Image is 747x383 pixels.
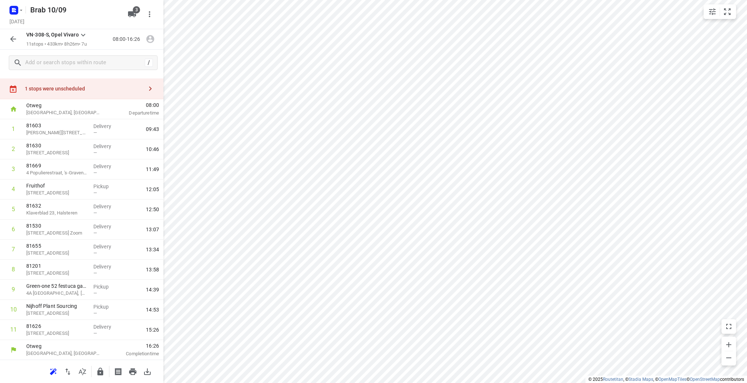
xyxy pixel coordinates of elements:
[146,326,159,333] span: 15:26
[25,86,143,92] div: 1 stops were unscheduled
[93,283,120,290] p: Pickup
[26,322,88,330] p: 81626
[26,202,88,209] p: 81632
[26,302,88,310] p: Nijhoff Plant Sourcing
[12,246,15,253] div: 7
[111,101,159,109] span: 08:00
[26,330,88,337] p: [STREET_ADDRESS]
[12,166,15,173] div: 3
[26,262,88,270] p: 81201
[26,209,88,217] p: Klaverblad 23, Halsteren
[93,323,120,330] p: Delivery
[93,210,97,216] span: —
[26,142,88,149] p: 81630
[26,343,102,350] p: Otweg
[26,109,102,116] p: [GEOGRAPHIC_DATA], [GEOGRAPHIC_DATA]
[26,122,88,129] p: 81603
[93,130,97,135] span: —
[26,149,88,156] p: Sint Bavodijk 51, Nieuwvliet
[146,226,159,233] span: 13:07
[111,109,159,117] p: Departure time
[133,6,140,13] span: 3
[26,169,88,177] p: 4 Populierestraat, 's-Gravenpolder
[93,270,97,276] span: —
[125,7,139,22] button: 3
[12,146,15,152] div: 2
[12,206,15,213] div: 5
[26,270,88,277] p: Kwekerssingel 13, Oudenbosch
[111,342,159,349] span: 16:26
[140,368,155,375] span: Download route
[93,203,120,210] p: Delivery
[93,123,120,130] p: Delivery
[26,290,88,297] p: 4A Rustenburgstraat, Zundert
[93,303,120,310] p: Pickup
[704,4,736,19] div: small contained button group
[93,223,120,230] p: Delivery
[25,57,145,69] input: Add or search stops within route
[26,31,79,39] p: VN-308-S, Opel Vivaro
[628,377,653,382] a: Stadia Maps
[93,190,97,196] span: —
[7,17,27,26] h5: Project date
[93,310,97,316] span: —
[145,59,153,67] div: /
[26,249,88,257] p: Euklaasdijk 11, Roosendaal
[690,377,720,382] a: OpenStreetMap
[27,4,122,16] h5: Rename
[93,183,120,190] p: Pickup
[146,286,159,293] span: 14:39
[93,150,97,155] span: —
[93,290,97,296] span: —
[26,310,88,317] p: 4 Egeldonkstraat, Zundert
[93,230,97,236] span: —
[125,368,140,375] span: Print route
[720,4,735,19] button: Fit zoom
[146,186,159,193] span: 12:05
[658,377,686,382] a: OpenMapTiles
[705,4,720,19] button: Map settings
[26,229,88,237] p: Sibeliusstraat 10, Bergen Op Zoom
[26,222,88,229] p: 81530
[93,163,120,170] p: Delivery
[146,306,159,313] span: 14:53
[146,166,159,173] span: 11:49
[12,125,15,132] div: 1
[113,35,143,43] p: 08:00-16:26
[26,102,102,109] p: Otweg
[26,350,102,357] p: [GEOGRAPHIC_DATA], [GEOGRAPHIC_DATA]
[26,282,88,290] p: Green-one 52 festuca gautieri
[143,35,158,42] span: Assign driver
[26,129,88,136] p: Duke Ellingtonstraat 20, Middelburg
[146,146,159,153] span: 10:46
[603,377,623,382] a: Routetitan
[146,246,159,253] span: 13:34
[93,330,97,336] span: —
[146,206,159,213] span: 12:50
[12,266,15,273] div: 8
[146,125,159,133] span: 09:43
[12,226,15,233] div: 6
[26,162,88,169] p: 81669
[142,7,157,22] button: More
[93,364,108,379] button: Lock route
[75,368,90,375] span: Sort by time window
[146,266,159,273] span: 13:58
[111,368,125,375] span: Print shipping labels
[12,186,15,193] div: 4
[93,143,120,150] p: Delivery
[111,350,159,357] p: Completion time
[93,243,120,250] p: Delivery
[26,41,88,48] p: 11 stops • 433km • 8h26m • 7u
[26,189,88,197] p: 38A Dijkwelseweg, Kapelle
[588,377,744,382] li: © 2025 , © , © © contributors
[93,263,120,270] p: Delivery
[93,250,97,256] span: —
[26,182,88,189] p: Fruithof
[26,242,88,249] p: 81655
[46,368,61,375] span: Reoptimize route
[10,306,17,313] div: 10
[61,368,75,375] span: Reverse route
[93,170,97,175] span: —
[12,286,15,293] div: 9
